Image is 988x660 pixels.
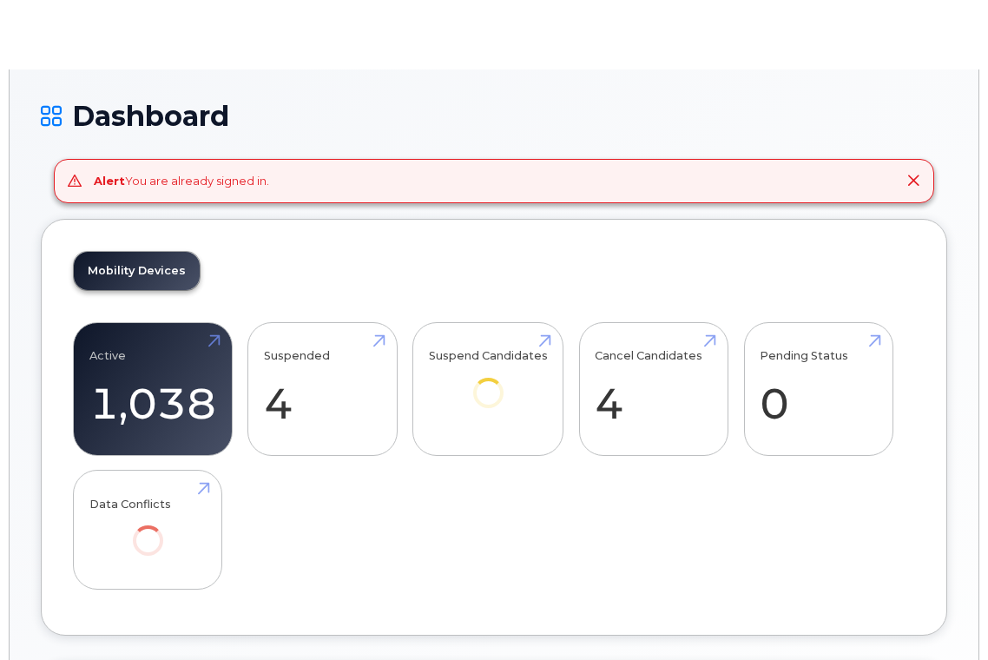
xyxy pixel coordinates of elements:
[94,174,125,188] strong: Alert
[94,173,269,189] div: You are already signed in.
[760,332,877,446] a: Pending Status 0
[595,332,712,446] a: Cancel Candidates 4
[74,252,200,290] a: Mobility Devices
[89,480,207,580] a: Data Conflicts
[41,101,947,131] h1: Dashboard
[264,332,381,446] a: Suspended 4
[89,332,216,446] a: Active 1,038
[429,332,548,432] a: Suspend Candidates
